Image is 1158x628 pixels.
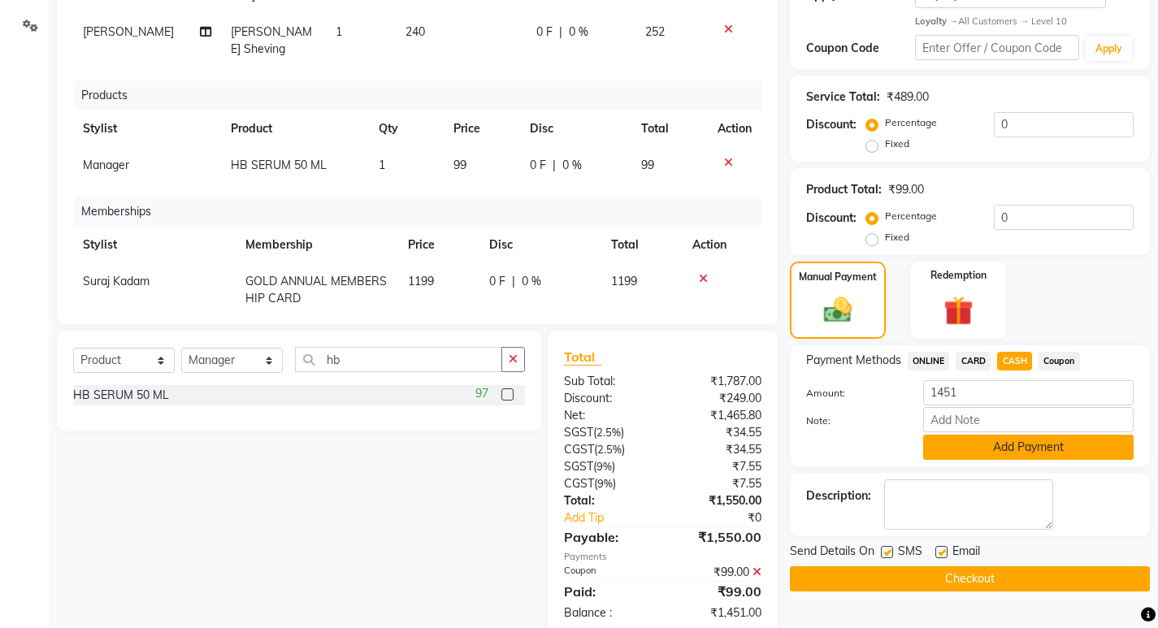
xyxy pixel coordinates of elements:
[596,426,621,439] span: 2.5%
[930,268,987,283] label: Redemption
[683,227,761,263] th: Action
[453,158,466,172] span: 99
[562,157,582,174] span: 0 %
[552,424,662,441] div: ( )
[681,509,774,526] div: ₹0
[597,477,613,490] span: 9%
[236,227,398,263] th: Membership
[552,492,662,509] div: Total:
[231,158,327,172] span: HB SERUM 50 ML
[73,227,236,263] th: Stylist
[75,197,774,227] div: Memberships
[295,347,502,372] input: Search or Scan
[662,527,773,547] div: ₹1,550.00
[1039,352,1080,370] span: Coupon
[336,24,342,39] span: 1
[923,380,1134,405] input: Amount
[408,274,434,288] span: 1199
[553,157,556,174] span: |
[552,582,662,601] div: Paid:
[245,274,387,305] span: GOLD ANNUAL MEMBERSHIP CARD
[806,89,880,106] div: Service Total:
[552,407,662,424] div: Net:
[790,543,874,563] span: Send Details On
[83,158,129,172] span: Manager
[645,24,665,39] span: 252
[398,227,479,263] th: Price
[662,407,773,424] div: ₹1,465.80
[956,352,991,370] span: CARD
[806,487,871,505] div: Description:
[475,385,488,402] span: 97
[564,476,594,491] span: CGST
[806,210,857,227] div: Discount:
[915,15,1134,28] div: All Customers → Level 10
[662,458,773,475] div: ₹7.55
[662,582,773,601] div: ₹99.00
[231,24,312,56] span: [PERSON_NAME] Sheving
[552,373,662,390] div: Sub Total:
[641,158,654,172] span: 99
[915,15,958,27] strong: Loyalty →
[662,475,773,492] div: ₹7.55
[908,352,950,370] span: ONLINE
[552,527,662,547] div: Payable:
[597,443,622,456] span: 2.5%
[530,157,546,174] span: 0 F
[815,294,861,327] img: _cash.svg
[806,116,857,133] div: Discount:
[552,458,662,475] div: ( )
[708,110,761,147] th: Action
[935,292,982,329] img: _gift.svg
[369,110,444,147] th: Qty
[479,227,601,263] th: Disc
[611,274,637,288] span: 1199
[662,424,773,441] div: ₹34.55
[885,115,937,130] label: Percentage
[221,110,368,147] th: Product
[885,209,937,223] label: Percentage
[1086,37,1132,61] button: Apply
[898,543,922,563] span: SMS
[489,273,505,290] span: 0 F
[569,24,588,41] span: 0 %
[552,390,662,407] div: Discount:
[512,273,515,290] span: |
[75,80,774,110] div: Products
[794,414,911,428] label: Note:
[662,604,773,622] div: ₹1,451.00
[887,89,929,106] div: ₹489.00
[596,460,612,473] span: 9%
[662,441,773,458] div: ₹34.55
[552,441,662,458] div: ( )
[794,386,911,401] label: Amount:
[662,564,773,581] div: ₹99.00
[83,274,150,288] span: Suraj Kadam
[564,349,601,366] span: Total
[997,352,1032,370] span: CASH
[806,352,901,369] span: Payment Methods
[601,227,683,263] th: Total
[73,110,221,147] th: Stylist
[83,24,174,39] span: [PERSON_NAME]
[564,425,593,440] span: SGST
[552,604,662,622] div: Balance :
[564,442,594,457] span: CGST
[662,492,773,509] div: ₹1,550.00
[631,110,708,147] th: Total
[522,273,541,290] span: 0 %
[536,24,553,41] span: 0 F
[923,407,1134,432] input: Add Note
[790,566,1150,591] button: Checkout
[520,110,631,147] th: Disc
[552,564,662,581] div: Coupon
[806,181,882,198] div: Product Total:
[379,158,385,172] span: 1
[799,270,877,284] label: Manual Payment
[559,24,562,41] span: |
[952,543,980,563] span: Email
[73,387,169,404] div: HB SERUM 50 ML
[923,435,1134,460] button: Add Payment
[888,181,924,198] div: ₹99.00
[885,136,909,151] label: Fixed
